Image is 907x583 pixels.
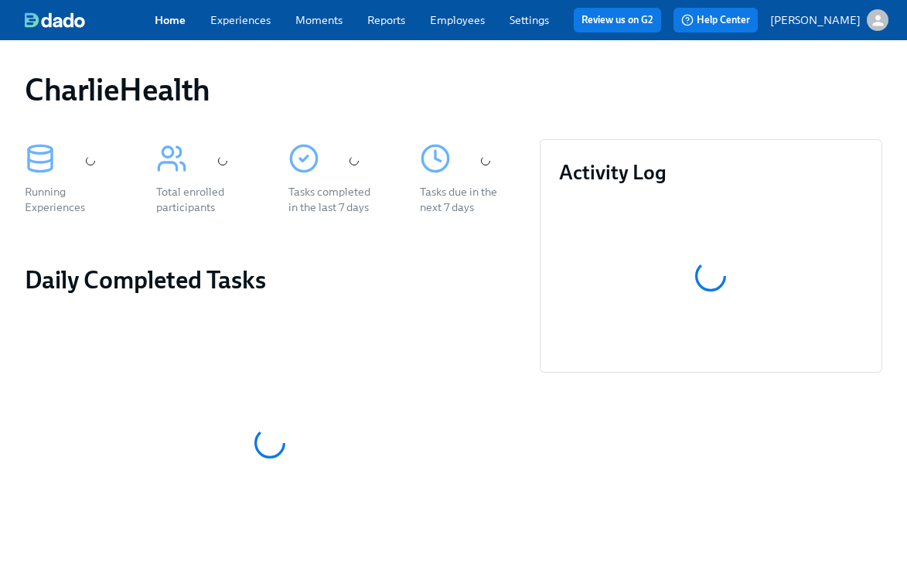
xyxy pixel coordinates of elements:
a: Home [155,13,186,27]
a: Settings [510,13,549,27]
span: Help Center [681,12,750,28]
img: dado [25,12,85,28]
div: Running Experiences [25,184,118,215]
div: Tasks due in the next 7 days [420,184,513,215]
a: Experiences [210,13,271,27]
p: [PERSON_NAME] [770,12,861,28]
button: Help Center [673,8,758,32]
a: Reports [367,13,405,27]
a: Moments [295,13,343,27]
h1: CharlieHealth [25,71,210,108]
h3: Activity Log [559,159,863,186]
div: Tasks completed in the last 7 days [288,184,381,215]
a: Review us on G2 [581,12,653,28]
h2: Daily Completed Tasks [25,264,515,295]
button: Review us on G2 [574,8,661,32]
a: dado [25,12,155,28]
div: Total enrolled participants [156,184,249,215]
button: [PERSON_NAME] [770,9,888,31]
a: Employees [430,13,485,27]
